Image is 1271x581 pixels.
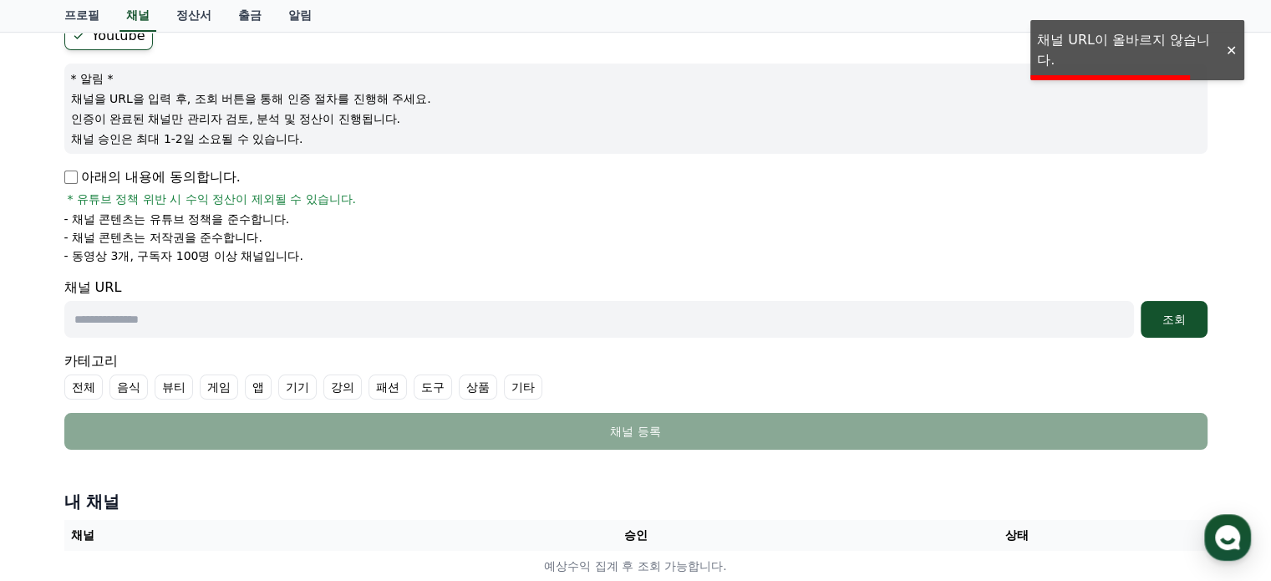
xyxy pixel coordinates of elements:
[64,247,303,264] p: - 동영상 3개, 구독자 100명 이상 채널입니다.
[414,375,452,400] label: 도구
[369,375,407,400] label: 패션
[200,375,238,400] label: 게임
[245,375,272,400] label: 앱
[64,167,241,187] p: 아래의 내용에 동의합니다.
[71,130,1201,147] p: 채널 승인은 최대 1-2일 소요될 수 있습니다.
[53,467,63,481] span: 홈
[98,423,1174,440] div: 채널 등록
[216,442,321,484] a: 설정
[64,229,262,246] p: - 채널 콘텐츠는 저작권을 준수합니다.
[64,375,103,400] label: 전체
[71,90,1201,107] p: 채널을 URL을 입력 후, 조회 버튼을 통해 인증 절차를 진행해 주세요.
[323,375,362,400] label: 강의
[155,375,193,400] label: 뷰티
[153,468,173,482] span: 대화
[445,520,826,551] th: 승인
[109,375,148,400] label: 음식
[64,520,445,551] th: 채널
[64,413,1207,450] button: 채널 등록
[64,351,1207,400] div: 카테고리
[1147,311,1201,328] div: 조회
[278,375,317,400] label: 기기
[258,467,278,481] span: 설정
[826,520,1207,551] th: 상태
[5,442,110,484] a: 홈
[459,375,497,400] label: 상품
[71,110,1201,127] p: 인증이 완료된 채널만 관리자 검토, 분석 및 정산이 진행됩니다.
[64,490,1207,513] h4: 내 채널
[64,278,1207,338] div: 채널 URL
[68,191,357,207] span: * 유튜브 정책 위반 시 수익 정산이 제외될 수 있습니다.
[64,22,153,50] label: Youtube
[504,375,542,400] label: 기타
[1141,301,1207,338] button: 조회
[110,442,216,484] a: 대화
[64,211,290,227] p: - 채널 콘텐츠는 유튜브 정책을 준수합니다.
